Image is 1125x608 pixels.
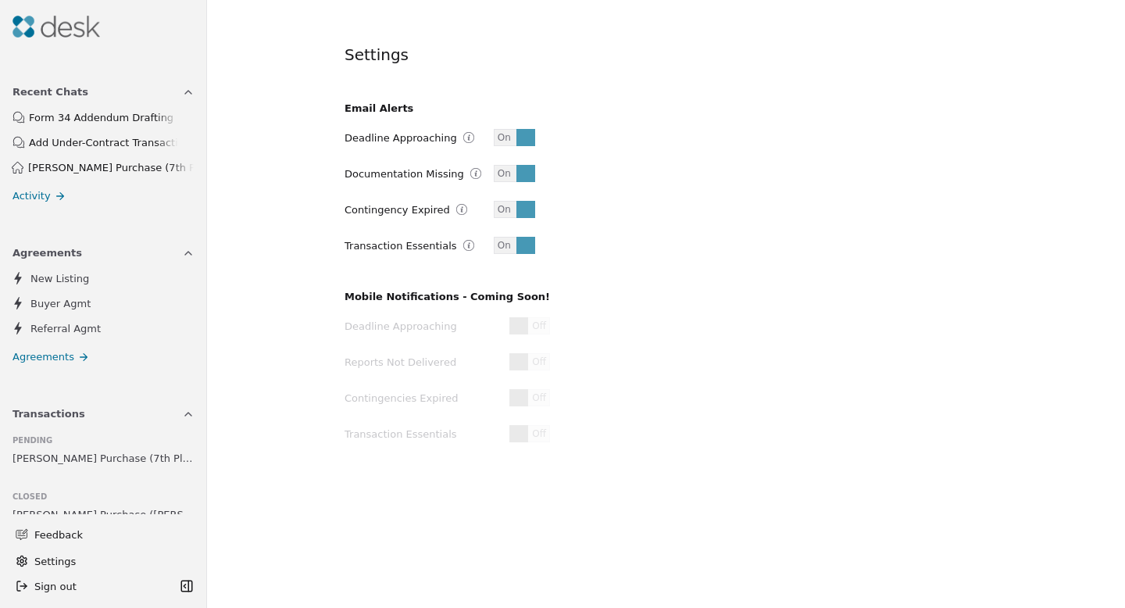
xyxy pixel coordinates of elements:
[12,245,82,261] span: Agreements
[12,406,85,422] span: Transactions
[29,134,178,151] div: Add Under-Contract Transaction in Desk
[5,106,200,128] a: Form 34 Addendum Drafting
[345,100,534,116] h3: Email Alerts
[9,574,176,599] button: Sign out
[6,520,195,549] button: Feedback
[34,578,77,595] span: Sign out
[28,159,194,176] span: [PERSON_NAME] Purchase (7th Place)
[493,130,515,145] span: On
[345,44,409,66] h4: Settings
[493,166,515,181] span: On
[12,16,100,38] img: Desk
[12,450,195,467] span: [PERSON_NAME] Purchase (7th Place)
[5,156,200,178] a: [PERSON_NAME] Purchase (7th Place)
[493,238,515,253] span: On
[493,202,515,217] span: On
[3,184,204,207] a: Activity
[30,270,89,287] span: New Listing
[345,241,457,251] label: Transaction Essentials
[345,169,464,179] label: Documentation Missing
[5,131,200,153] a: Add Under-Contract Transaction in Desk
[3,345,204,368] a: Agreements
[12,435,195,447] div: Pending
[3,238,204,267] button: Agreements
[30,320,101,337] span: Referral Agmt
[345,133,457,143] label: Deadline Approaching
[12,506,195,523] span: [PERSON_NAME] Purchase ([PERSON_NAME])
[345,288,550,305] h3: Mobile Notifications - Coming Soon!
[34,553,76,570] span: Settings
[12,349,74,365] span: Agreements
[9,549,198,574] button: Settings
[3,399,204,428] button: Transactions
[12,188,51,204] span: Activity
[34,527,185,543] span: Feedback
[29,109,178,126] div: Form 34 Addendum Drafting
[345,205,450,215] label: Contingency Expired
[12,84,88,100] span: Recent Chats
[12,491,195,503] div: Closed
[30,295,91,312] span: Buyer Agmt
[3,77,204,106] button: Recent Chats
